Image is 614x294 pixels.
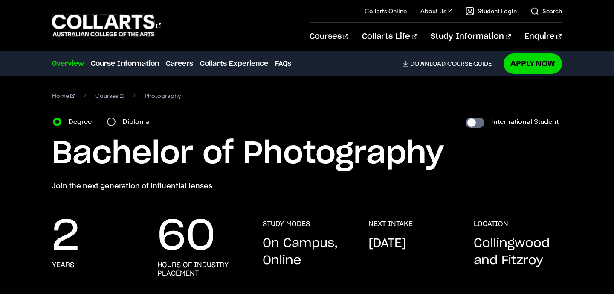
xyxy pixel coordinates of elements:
a: About Us [420,7,452,15]
p: [DATE] [368,235,406,252]
div: Go to homepage [52,13,161,38]
label: Degree [68,116,97,128]
a: Collarts Online [365,7,407,15]
h3: years [52,261,74,269]
a: Courses [95,90,124,102]
p: Join the next generation of influential lenses. [52,180,562,192]
h3: STUDY MODES [263,220,310,228]
span: Download [410,60,446,68]
a: Collarts Experience [200,59,268,69]
a: Enquire [524,23,562,51]
a: Courses [310,23,348,51]
p: 60 [157,220,215,254]
a: Apply Now [504,53,562,73]
a: Home [52,90,75,102]
p: Collingwood and Fitzroy [474,235,562,269]
h3: NEXT INTAKE [368,220,413,228]
p: On Campus, Online [263,235,351,269]
a: Collarts Life [362,23,417,51]
a: Search [530,7,562,15]
span: Photography [145,90,181,102]
a: DownloadCourse Guide [403,60,498,68]
a: Course Information [91,59,159,69]
a: FAQs [275,59,291,69]
p: 2 [52,220,79,254]
label: International Student [491,116,559,128]
h3: hours of industry placement [157,261,246,278]
a: Overview [52,59,84,69]
a: Student Login [466,7,517,15]
a: Careers [166,59,193,69]
h3: LOCATION [474,220,508,228]
label: Diploma [122,116,155,128]
a: Study Information [431,23,511,51]
h1: Bachelor of Photography [52,135,562,173]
